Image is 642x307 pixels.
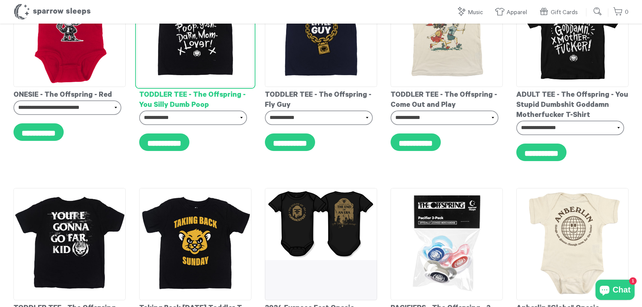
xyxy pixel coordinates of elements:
input: Submit [591,5,605,18]
div: ONESIE - The Offspring - Red [13,87,126,100]
img: TakingBackSunday-Panther-ToddlerT-shirt_grande.jpg [139,188,251,300]
a: Apparel [495,5,530,20]
img: Anberlin-Globe-Onesie_grande.jpg [516,188,629,300]
a: Gift Cards [539,5,581,20]
inbox-online-store-chat: Shopify online store chat [593,280,637,302]
div: TODDLER TEE - The Offspring - Come Out and Play [391,87,503,111]
a: Music [456,5,486,20]
img: ScreenShot2024-11-15at10.25.13AM_grande.png [265,188,377,260]
img: TheOffspring-GoFar_Back_-ToddlerT-shirt_grande.jpg [13,188,126,300]
div: TODDLER TEE - The Offspring - Fly Guy [265,87,377,111]
a: 0 [613,5,629,20]
div: ADULT TEE - The Offspring - You Stupid Dumbshit Goddamn Motherfucker T-Shirt [516,87,629,121]
h1: Sparrow Sleeps [13,3,91,20]
img: TheOffspring-Pacifier3-Pack_grande.jpg [391,188,503,300]
div: TODDLER TEE - The Offspring - You Silly Dumb Poop [139,87,251,111]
